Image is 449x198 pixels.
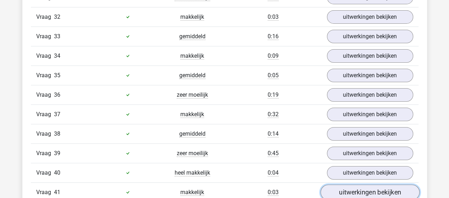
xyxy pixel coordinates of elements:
span: 0:14 [268,130,279,137]
span: Vraag [36,188,54,197]
a: uitwerkingen bekijken [327,49,413,63]
span: 0:09 [268,52,279,60]
span: 32 [54,13,60,20]
span: 0:03 [268,13,279,21]
span: 34 [54,52,60,59]
span: 0:05 [268,72,279,79]
span: zeer moeilijk [177,91,208,98]
span: makkelijk [180,13,204,21]
span: zeer moeilijk [177,150,208,157]
a: uitwerkingen bekijken [327,108,413,121]
span: Vraag [36,110,54,119]
a: uitwerkingen bekijken [327,88,413,102]
span: 37 [54,111,60,118]
span: 36 [54,91,60,98]
span: 0:16 [268,33,279,40]
a: uitwerkingen bekijken [327,166,413,180]
span: 38 [54,130,60,137]
span: makkelijk [180,189,204,196]
span: 0:32 [268,111,279,118]
span: Vraag [36,32,54,41]
a: uitwerkingen bekijken [327,147,413,160]
a: uitwerkingen bekijken [327,69,413,82]
span: makkelijk [180,111,204,118]
span: 0:04 [268,169,279,176]
span: heel makkelijk [175,169,210,176]
span: 40 [54,169,60,176]
span: Vraag [36,71,54,80]
span: gemiddeld [179,33,206,40]
span: 0:45 [268,150,279,157]
span: 41 [54,189,60,196]
span: Vraag [36,13,54,21]
a: uitwerkingen bekijken [327,127,413,141]
span: 0:03 [268,189,279,196]
span: 0:19 [268,91,279,98]
span: Vraag [36,91,54,99]
span: 39 [54,150,60,157]
span: gemiddeld [179,130,206,137]
span: 35 [54,72,60,79]
span: Vraag [36,130,54,138]
span: Vraag [36,149,54,158]
span: Vraag [36,169,54,177]
span: gemiddeld [179,72,206,79]
span: makkelijk [180,52,204,60]
span: 33 [54,33,60,40]
a: uitwerkingen bekijken [327,10,413,24]
a: uitwerkingen bekijken [327,30,413,43]
span: Vraag [36,52,54,60]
